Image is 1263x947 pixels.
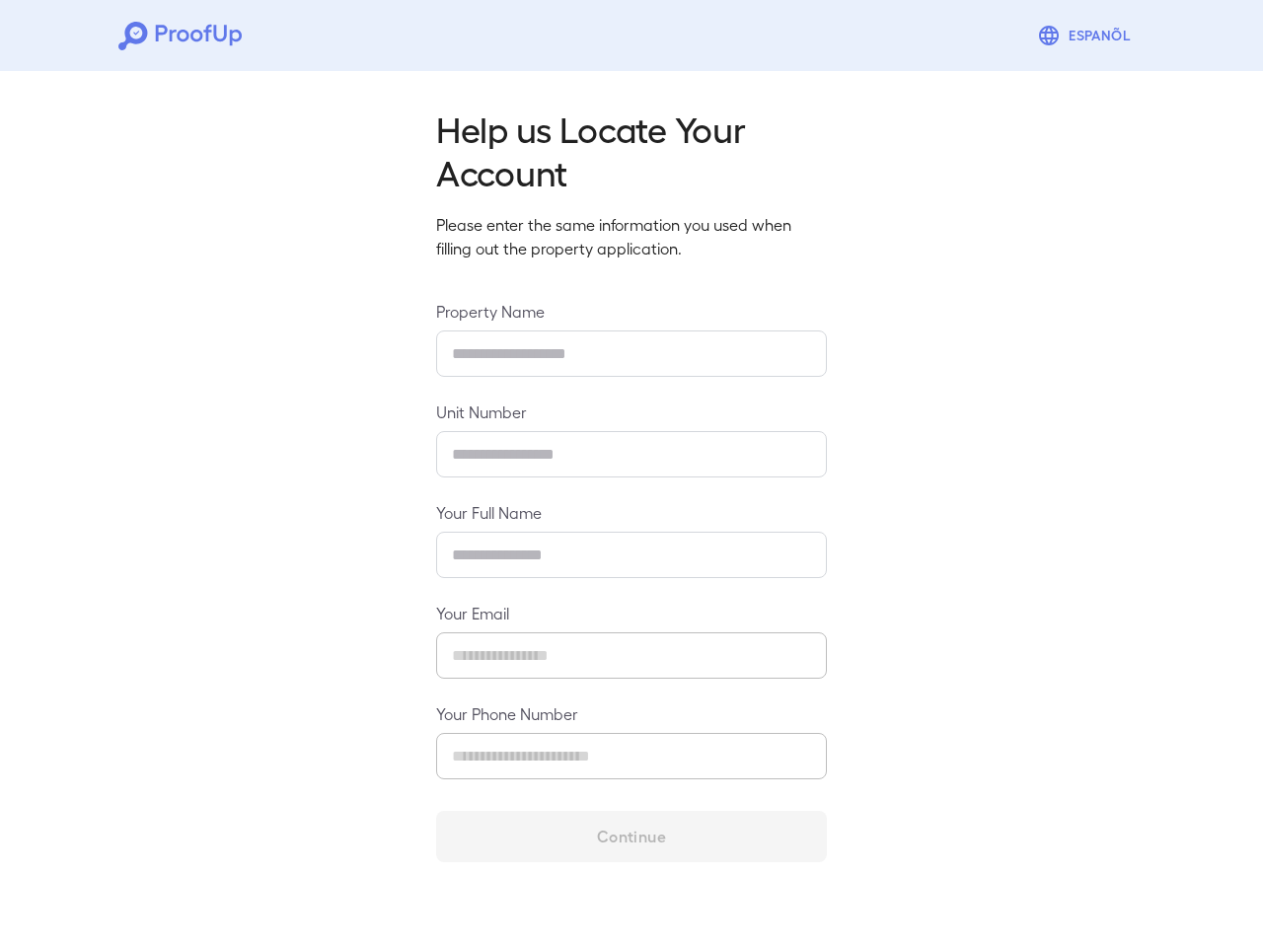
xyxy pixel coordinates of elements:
p: Please enter the same information you used when filling out the property application. [436,213,827,260]
h2: Help us Locate Your Account [436,107,827,193]
label: Property Name [436,300,827,323]
label: Your Email [436,602,827,624]
button: Espanõl [1029,16,1145,55]
label: Your Full Name [436,501,827,524]
label: Unit Number [436,401,827,423]
label: Your Phone Number [436,702,827,725]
